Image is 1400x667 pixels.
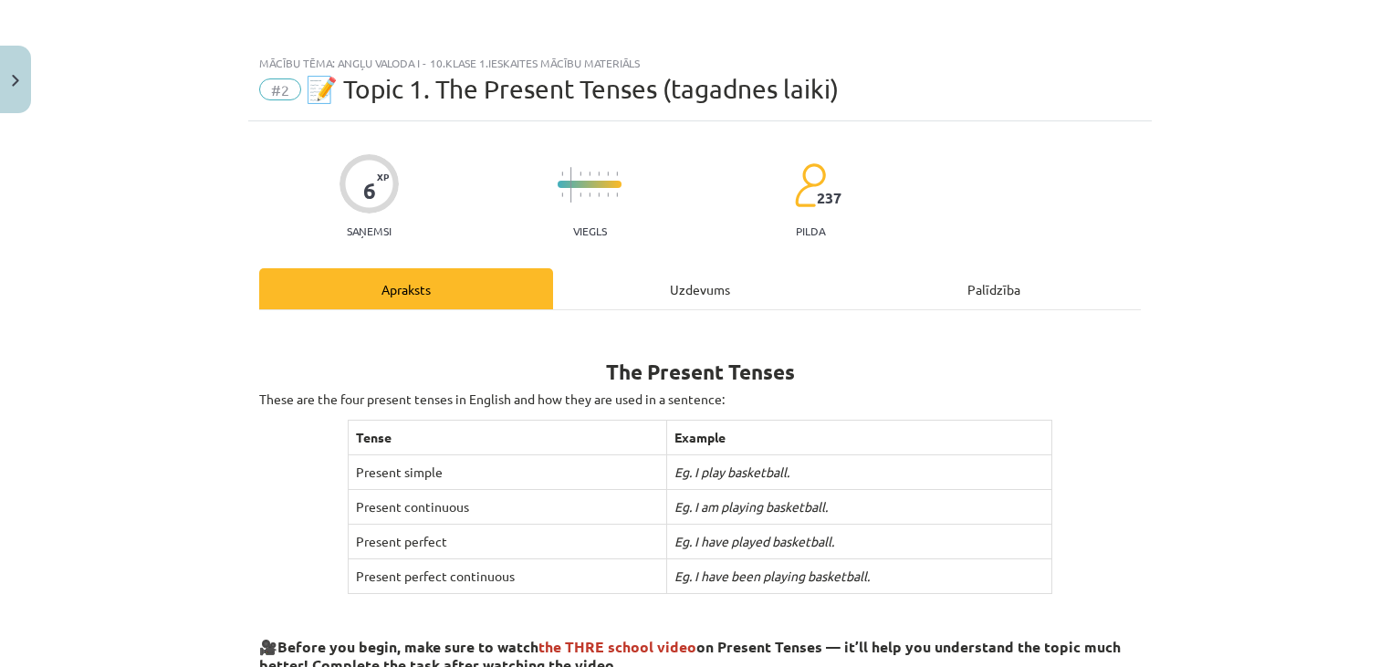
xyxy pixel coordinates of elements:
td: Present continuous [348,490,666,525]
img: icon-short-line-57e1e144782c952c97e751825c79c345078a6d821885a25fce030b3d8c18986b.svg [580,172,581,176]
img: icon-short-line-57e1e144782c952c97e751825c79c345078a6d821885a25fce030b3d8c18986b.svg [607,193,609,197]
img: icon-short-line-57e1e144782c952c97e751825c79c345078a6d821885a25fce030b3d8c18986b.svg [598,193,600,197]
div: Mācību tēma: Angļu valoda i - 10.klase 1.ieskaites mācību materiāls [259,57,1141,69]
span: 📝 Topic 1. The Present Tenses (tagadnes laiki) [306,74,839,104]
span: the THRE school video [538,637,696,656]
img: icon-short-line-57e1e144782c952c97e751825c79c345078a6d821885a25fce030b3d8c18986b.svg [616,193,618,197]
b: The Present Tenses [606,359,795,385]
span: XP [377,172,389,182]
span: #2 [259,78,301,100]
div: 6 [363,178,376,203]
i: Eg. I have been playing basketball. [674,568,870,584]
p: These are the four present tenses in English and how they are used in a sentence: [259,390,1141,409]
span: 237 [817,190,841,206]
img: icon-long-line-d9ea69661e0d244f92f715978eff75569469978d946b2353a9bb055b3ed8787d.svg [570,167,572,203]
div: Palīdzība [847,268,1141,309]
i: Eg. I am playing basketball. [674,498,828,515]
th: Example [666,421,1051,455]
p: Viegls [573,224,607,237]
img: icon-short-line-57e1e144782c952c97e751825c79c345078a6d821885a25fce030b3d8c18986b.svg [561,193,563,197]
div: Apraksts [259,268,553,309]
th: Tense [348,421,666,455]
img: icon-short-line-57e1e144782c952c97e751825c79c345078a6d821885a25fce030b3d8c18986b.svg [580,193,581,197]
p: pilda [796,224,825,237]
td: Present perfect continuous [348,559,666,594]
img: students-c634bb4e5e11cddfef0936a35e636f08e4e9abd3cc4e673bd6f9a4125e45ecb1.svg [794,162,826,208]
i: Eg. I have played basketball. [674,533,834,549]
img: icon-short-line-57e1e144782c952c97e751825c79c345078a6d821885a25fce030b3d8c18986b.svg [607,172,609,176]
img: icon-short-line-57e1e144782c952c97e751825c79c345078a6d821885a25fce030b3d8c18986b.svg [598,172,600,176]
img: icon-short-line-57e1e144782c952c97e751825c79c345078a6d821885a25fce030b3d8c18986b.svg [589,172,590,176]
i: Eg. I play basketball. [674,464,789,480]
td: Present simple [348,455,666,490]
img: icon-short-line-57e1e144782c952c97e751825c79c345078a6d821885a25fce030b3d8c18986b.svg [561,172,563,176]
p: Saņemsi [340,224,399,237]
img: icon-short-line-57e1e144782c952c97e751825c79c345078a6d821885a25fce030b3d8c18986b.svg [616,172,618,176]
img: icon-short-line-57e1e144782c952c97e751825c79c345078a6d821885a25fce030b3d8c18986b.svg [589,193,590,197]
td: Present perfect [348,525,666,559]
img: icon-close-lesson-0947bae3869378f0d4975bcd49f059093ad1ed9edebbc8119c70593378902aed.svg [12,75,19,87]
div: Uzdevums [553,268,847,309]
